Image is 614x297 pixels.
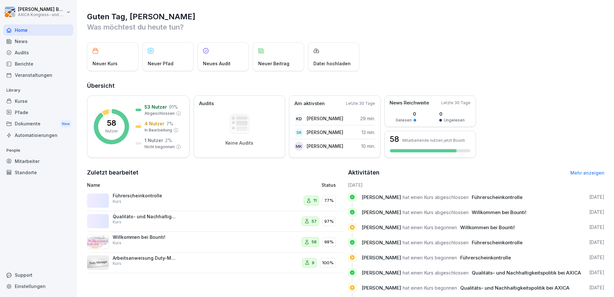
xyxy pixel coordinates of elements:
[311,239,317,245] p: 58
[472,194,522,200] span: Führerscheinkontrolle
[390,135,399,143] h3: 58
[322,260,334,266] p: 100%
[589,209,604,215] p: [DATE]
[107,119,116,127] p: 58
[3,156,73,167] a: Mitarbeiter
[472,239,522,246] span: Führerscheinkontrolle
[294,114,303,123] div: KD
[87,235,109,249] img: ezoyesrutavjy0yb17ox1s6s.png
[313,197,317,204] p: 11
[312,260,314,266] p: 9
[589,194,604,200] p: [DATE]
[362,129,375,136] p: 13 min.
[460,285,569,291] span: Qualitäts- und Nachhaltigkeitspolitik bei AXICA
[18,7,65,12] p: [PERSON_NAME] Buttgereit
[362,285,401,291] span: [PERSON_NAME]
[3,85,73,95] p: Library
[362,255,401,261] span: [PERSON_NAME]
[3,167,73,178] a: Standorte
[3,118,73,130] a: DokumenteNew
[361,143,375,149] p: 10 min.
[294,100,325,107] p: Am aktivsten
[324,197,334,204] p: 77%
[403,224,457,230] span: hat einen Kurs begonnen
[472,270,581,276] span: Qualitäts- und Nachhaltigkeitspolitik bei AXICA
[3,36,73,47] a: News
[3,130,73,141] a: Automatisierungen
[145,144,175,150] p: Nicht begonnen
[3,69,73,81] a: Veranstaltungen
[199,100,214,107] p: Audits
[360,115,375,122] p: 29 min.
[3,47,73,58] div: Audits
[460,255,511,261] span: Führerscheinkontrolle
[145,111,175,116] p: Abgeschlossen
[105,128,118,134] p: Nutzer
[403,194,469,200] span: hat einen Kurs abgeschlossen
[396,117,412,123] p: Gelesen
[148,60,173,67] p: Neuer Pfad
[3,107,73,118] a: Pfade
[589,239,604,246] p: [DATE]
[87,168,344,177] h2: Zuletzt bearbeitet
[403,255,457,261] span: hat einen Kurs begonnen
[362,209,401,215] span: [PERSON_NAME]
[396,111,416,117] p: 0
[87,12,604,22] h1: Guten Tag, [PERSON_NAME]
[307,115,343,122] p: [PERSON_NAME]
[346,101,375,106] p: Letzte 30 Tage
[169,104,178,110] p: 91 %
[3,58,73,69] a: Berichte
[362,224,401,230] span: [PERSON_NAME]
[18,13,65,17] p: AXICA Kongress- und Tagungszentrum Pariser Platz 3 GmbH
[87,190,344,211] a: FührerscheinkontrolleKurs1177%
[87,211,344,232] a: Qualitäts- und Nachhaltigkeitspolitik bei AXICAKurs5797%
[362,194,401,200] span: [PERSON_NAME]
[324,218,334,225] p: 97%
[3,269,73,281] div: Support
[113,199,121,204] p: Kurs
[203,60,231,67] p: Neues Audit
[258,60,289,67] p: Neuer Beitrag
[460,224,515,230] span: Willkommen bei Bounti!
[3,95,73,107] a: Kurse
[307,129,343,136] p: [PERSON_NAME]
[87,81,604,90] h2: Übersicht
[3,24,73,36] a: Home
[362,270,401,276] span: [PERSON_NAME]
[3,118,73,130] div: Dokumente
[3,281,73,292] a: Einstellungen
[402,138,465,143] p: Mitarbeitende nutzen jetzt Bounti
[570,170,604,175] a: Mehr anzeigen
[324,239,334,245] p: 98%
[444,117,465,123] p: Ungelesen
[113,219,121,225] p: Kurs
[113,234,177,240] p: Willkommen bei Bounti!
[165,137,172,144] p: 2 %
[589,269,604,276] p: [DATE]
[87,232,344,253] a: Willkommen bei Bounti!Kurs5898%
[87,256,109,270] img: a8uzmyxkkdyibb3znixvropg.png
[441,100,470,106] p: Letzte 30 Tage
[166,120,173,127] p: 7 %
[113,261,121,266] p: Kurs
[113,255,177,261] p: Arbeitsanweisung Duty-Manager
[307,143,343,149] p: [PERSON_NAME]
[348,168,380,177] h2: Aktivitäten
[113,240,121,246] p: Kurs
[313,60,351,67] p: Datei hochladen
[113,214,177,220] p: Qualitäts- und Nachhaltigkeitspolitik bei AXICA
[294,128,303,137] div: SR
[403,270,469,276] span: hat einen Kurs abgeschlossen
[403,209,469,215] span: hat einen Kurs abgeschlossen
[145,127,172,133] p: In Bearbeitung
[390,99,429,107] p: News Reichweite
[92,60,118,67] p: Neuer Kurs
